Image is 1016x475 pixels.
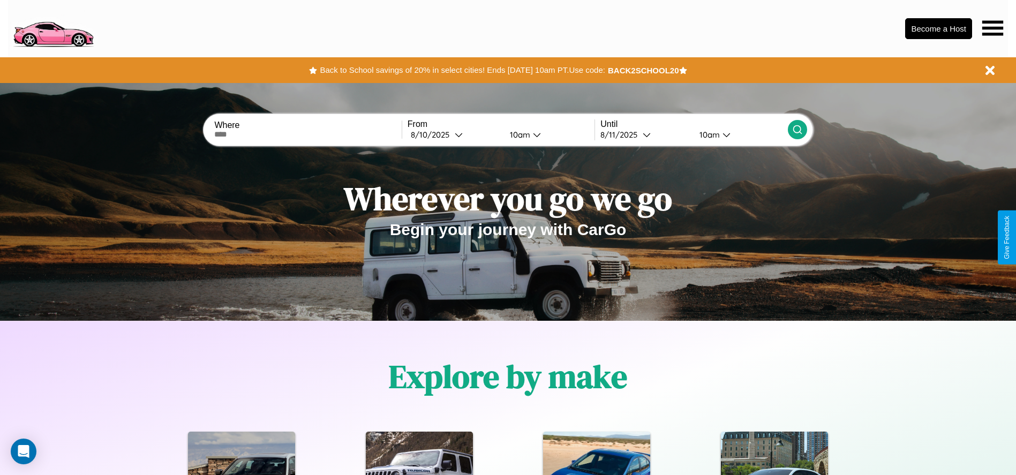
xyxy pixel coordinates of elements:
[408,119,594,129] label: From
[691,129,788,140] button: 10am
[11,439,36,464] div: Open Intercom Messenger
[600,119,787,129] label: Until
[505,130,533,140] div: 10am
[600,130,643,140] div: 8 / 11 / 2025
[389,355,627,398] h1: Explore by make
[214,120,401,130] label: Where
[317,63,607,78] button: Back to School savings of 20% in select cities! Ends [DATE] 10am PT.Use code:
[501,129,595,140] button: 10am
[1003,216,1011,259] div: Give Feedback
[905,18,972,39] button: Become a Host
[408,129,501,140] button: 8/10/2025
[8,5,98,50] img: logo
[608,66,679,75] b: BACK2SCHOOL20
[411,130,455,140] div: 8 / 10 / 2025
[694,130,723,140] div: 10am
